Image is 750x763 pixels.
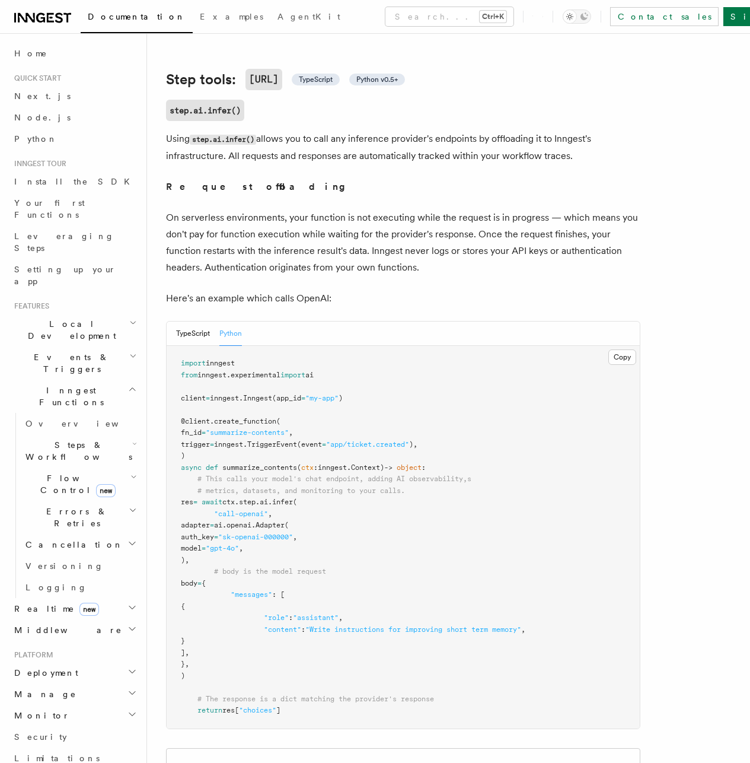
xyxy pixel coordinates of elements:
[9,650,53,660] span: Platform
[202,428,206,437] span: =
[166,100,244,121] code: step.ai.infer()
[202,544,206,552] span: =
[256,498,260,506] span: .
[299,75,333,84] span: TypeScript
[166,131,640,164] p: Using allows you to call any inference provider's endpoints by offloading it to Inngest's infrast...
[206,544,239,552] span: "gpt-4o"
[14,134,58,144] span: Python
[14,91,71,101] span: Next.js
[190,135,256,145] code: step.ai.infer()
[181,556,189,564] span: ),
[214,533,218,541] span: =
[322,440,326,449] span: =
[276,706,280,714] span: ]
[305,371,314,379] span: ai
[21,472,130,496] span: Flow Control
[9,598,139,619] button: Realtimenew
[21,534,139,555] button: Cancellation
[88,12,186,21] span: Documentation
[9,313,139,346] button: Local Development
[181,637,185,645] span: }
[9,688,76,700] span: Manage
[563,9,591,24] button: Toggle dark mode
[210,417,214,425] span: .
[14,198,85,220] span: Your first Functions
[385,7,513,26] button: Search...Ctrl+K
[9,662,139,683] button: Deployment
[9,85,139,107] a: Next.js
[222,706,235,714] span: res
[351,463,384,472] span: Context)
[264,625,301,634] span: "content"
[272,590,285,599] span: : [
[96,484,116,497] span: new
[272,498,293,506] span: infer
[235,706,239,714] span: [
[9,705,139,726] button: Monitor
[422,463,426,472] span: :
[226,371,231,379] span: .
[181,602,185,611] span: {
[181,359,206,367] span: import
[181,463,202,472] span: async
[202,498,222,506] span: await
[166,209,640,276] p: On serverless environments, your function is not executing while the request is in progress — whi...
[210,521,214,529] span: =
[231,590,272,599] span: "messages"
[339,613,343,622] span: ,
[219,322,242,346] button: Python
[239,498,256,506] span: step
[181,521,210,529] span: adapter
[289,613,293,622] span: :
[9,380,139,413] button: Inngest Functions
[214,521,256,529] span: ai.openai.
[166,69,405,90] a: Step tools:[URL] TypeScript Python v0.5+
[197,706,222,714] span: return
[197,475,471,483] span: # This calls your model's chat endpoint, adding AI observability,s
[610,7,719,26] a: Contact sales
[239,544,243,552] span: ,
[9,351,129,375] span: Events & Triggers
[181,498,193,506] span: res
[397,463,422,472] span: object
[521,625,525,634] span: ,
[256,521,285,529] span: Adapter
[9,667,78,679] span: Deployment
[166,181,354,192] strong: Request offloading
[21,555,139,577] a: Versioning
[289,428,293,437] span: ,
[245,69,282,90] code: [URL]
[166,290,640,307] p: Here's an example which calls OpenAI:
[25,419,148,428] span: Overview
[9,683,139,705] button: Manage
[239,394,243,402] span: .
[280,371,305,379] span: import
[21,439,132,463] span: Steps & Workflows
[9,225,139,259] a: Leveraging Steps
[9,74,61,83] span: Quick start
[181,672,185,680] span: )
[14,113,71,122] span: Node.js
[9,259,139,292] a: Setting up your app
[181,579,197,587] span: body
[14,754,100,763] span: Limitations
[206,394,210,402] span: =
[222,463,297,472] span: summarize_contents
[268,510,272,518] span: ,
[21,577,139,598] a: Logging
[14,177,137,186] span: Install the SDK
[214,510,268,518] span: "call-openai"
[239,706,276,714] span: "choices"
[268,498,272,506] span: .
[339,394,343,402] span: )
[21,434,139,468] button: Steps & Workflows
[243,394,272,402] span: Inngest
[301,394,305,402] span: =
[9,43,139,64] a: Home
[193,498,197,506] span: =
[9,107,139,128] a: Node.js
[200,12,263,21] span: Examples
[14,47,47,59] span: Home
[214,417,276,425] span: create_function
[197,695,434,703] span: # The response is a dict matching the provider's response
